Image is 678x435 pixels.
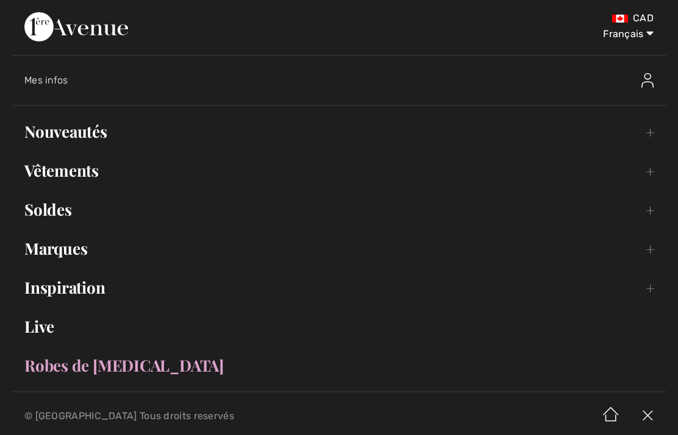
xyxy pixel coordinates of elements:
img: X [629,397,666,435]
div: CAD [399,12,654,24]
span: Mes infos [24,74,68,86]
a: Nouveautés [12,118,666,145]
a: Inspiration [12,274,666,301]
a: Live [12,313,666,340]
a: Marques [12,235,666,262]
img: Mes infos [641,73,654,88]
a: Mes infosMes infos [24,61,666,100]
a: Vêtements [12,157,666,184]
p: © [GEOGRAPHIC_DATA] Tous droits reservés [24,412,399,420]
a: Robes de [MEDICAL_DATA] [12,352,666,379]
img: 1ère Avenue [24,12,128,41]
img: Accueil [593,397,629,435]
a: Soldes [12,196,666,223]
